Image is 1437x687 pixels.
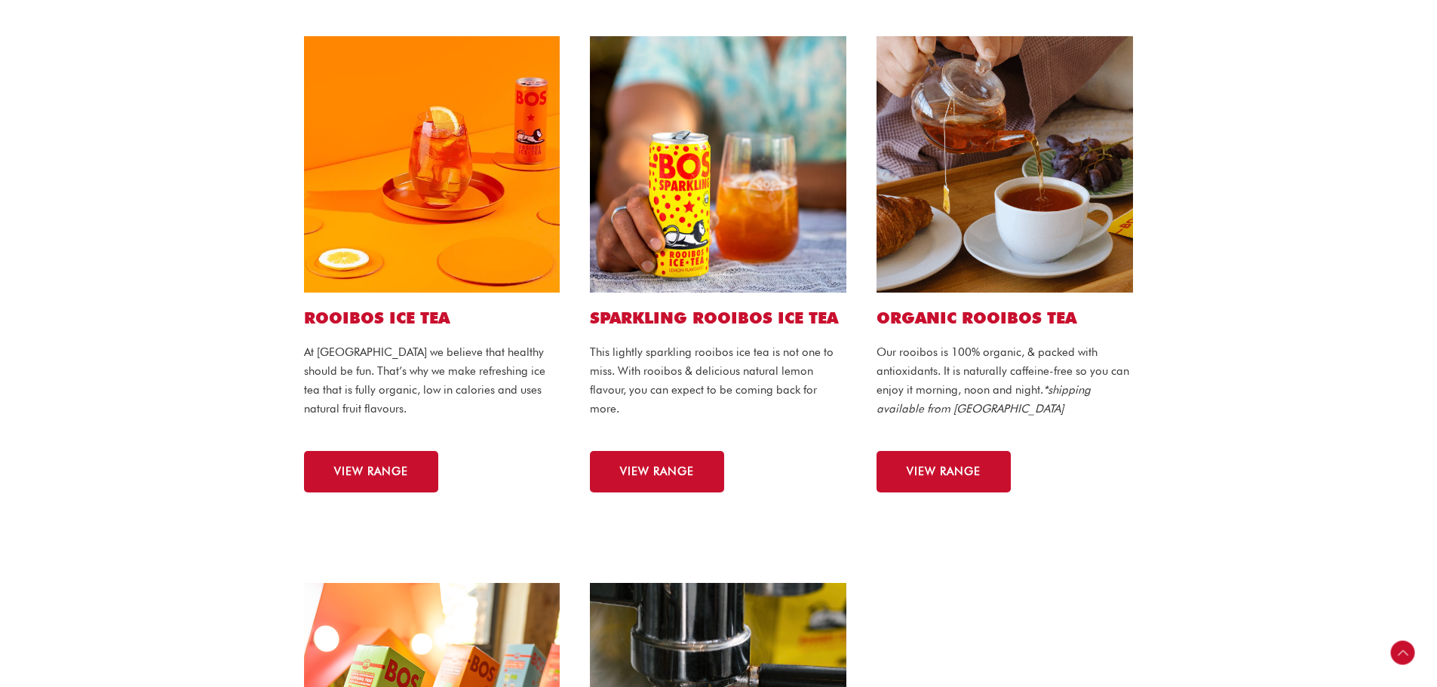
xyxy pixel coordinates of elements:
p: At [GEOGRAPHIC_DATA] we believe that healthy should be fun. That’s why we make refreshing ice tea... [304,343,560,418]
em: *shipping available from [GEOGRAPHIC_DATA] [877,383,1091,416]
a: VIEW RANGE [877,451,1011,492]
p: This lightly sparkling rooibos ice tea is not one to miss. With rooibos & delicious natural lemon... [590,343,846,418]
h2: SPARKLING ROOIBOS ICE TEA [590,308,846,328]
h2: ROOIBOS ICE TEA [304,308,560,328]
h2: ORGANIC ROOIBOS TEA [877,308,1133,328]
a: VIEW RANGE [590,451,724,492]
img: sparkling lemon [590,36,846,293]
span: VIEW RANGE [620,466,694,477]
a: VIEW RANGE [304,451,438,492]
img: peach [304,36,560,293]
span: VIEW RANGE [334,466,408,477]
span: VIEW RANGE [907,466,981,477]
p: Our rooibos is 100% organic, & packed with antioxidants. It is naturally caffeine-free so you can... [877,343,1133,418]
